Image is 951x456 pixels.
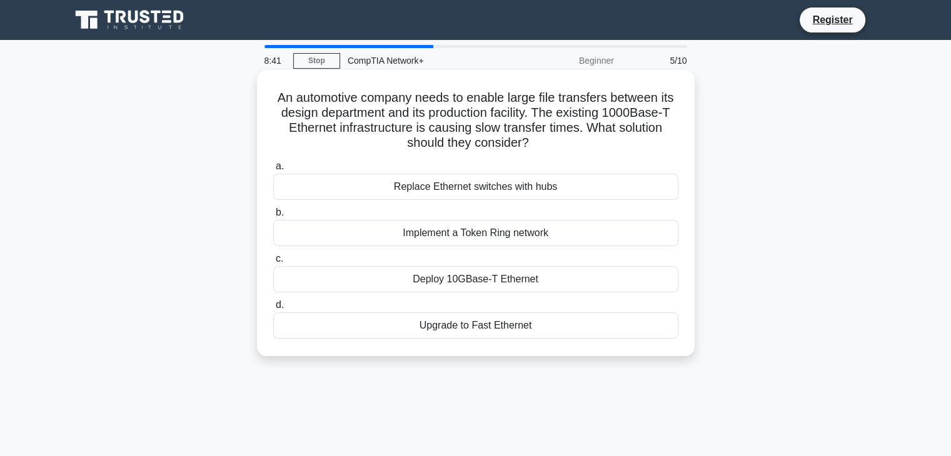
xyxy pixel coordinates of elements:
div: 5/10 [621,48,695,73]
div: 8:41 [257,48,293,73]
div: Deploy 10GBase-T Ethernet [273,266,678,292]
div: Beginner [512,48,621,73]
div: Implement a Token Ring network [273,220,678,246]
h5: An automotive company needs to enable large file transfers between its design department and its ... [272,90,680,151]
div: Replace Ethernet switches with hubs [273,174,678,200]
a: Stop [293,53,340,69]
span: a. [276,161,284,171]
span: d. [276,299,284,310]
a: Register [805,12,860,27]
div: Upgrade to Fast Ethernet [273,312,678,339]
div: CompTIA Network+ [340,48,512,73]
span: b. [276,207,284,217]
span: c. [276,253,283,264]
